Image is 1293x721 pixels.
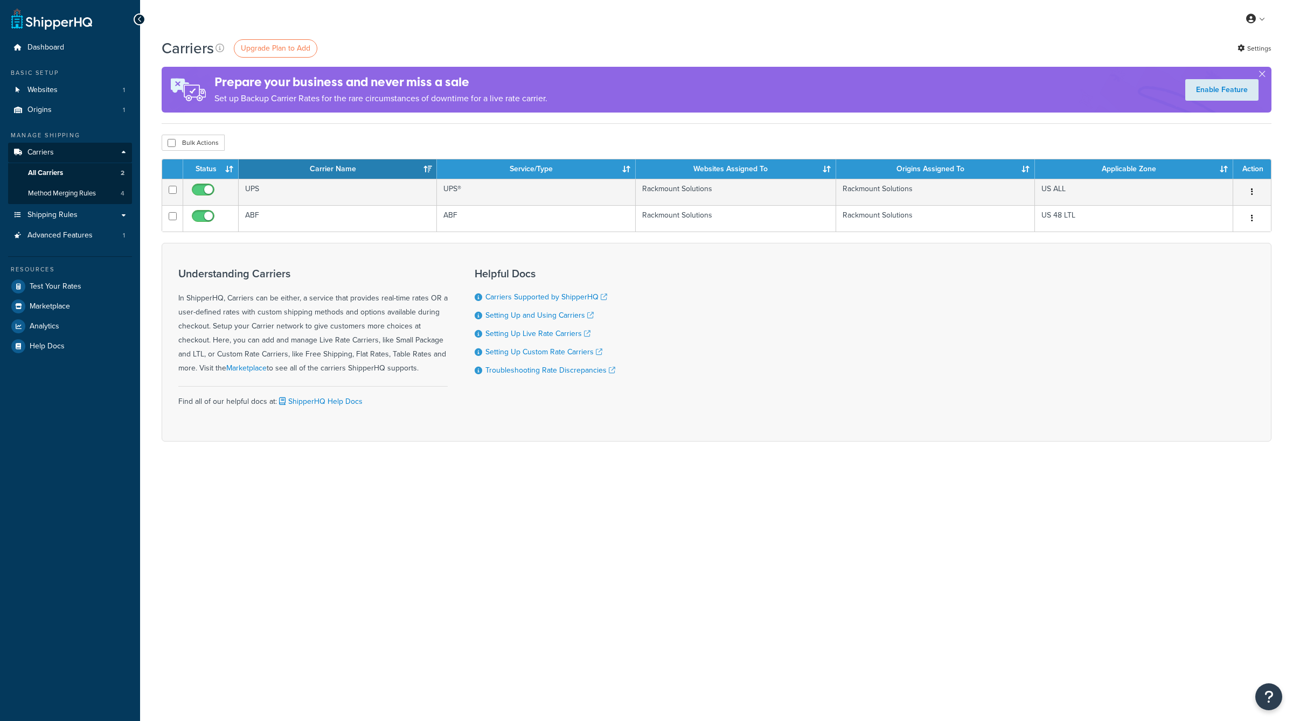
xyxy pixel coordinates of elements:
[1035,159,1233,179] th: Applicable Zone: activate to sort column ascending
[234,39,317,58] a: Upgrade Plan to Add
[8,277,132,296] a: Test Your Rates
[214,73,547,91] h4: Prepare your business and never miss a sale
[8,184,132,204] li: Method Merging Rules
[226,362,267,374] a: Marketplace
[8,226,132,246] li: Advanced Features
[1185,79,1259,101] a: Enable Feature
[162,38,214,59] h1: Carriers
[8,317,132,336] a: Analytics
[121,169,124,178] span: 2
[836,205,1034,232] td: Rackmount Solutions
[485,291,607,303] a: Carriers Supported by ShipperHQ
[1035,205,1233,232] td: US 48 LTL
[485,328,590,339] a: Setting Up Live Rate Carriers
[30,302,70,311] span: Marketplace
[8,100,132,120] li: Origins
[1255,683,1282,710] button: Open Resource Center
[178,268,448,375] div: In ShipperHQ, Carriers can be either, a service that provides real-time rates OR a user-defined r...
[178,268,448,279] h3: Understanding Carriers
[123,86,125,95] span: 1
[475,268,615,279] h3: Helpful Docs
[485,310,594,321] a: Setting Up and Using Carriers
[162,135,225,151] button: Bulk Actions
[836,179,1034,205] td: Rackmount Solutions
[8,68,132,78] div: Basic Setup
[1035,179,1233,205] td: US ALL
[636,205,837,232] td: Rackmount Solutions
[8,38,132,58] a: Dashboard
[8,100,132,120] a: Origins 1
[437,179,635,205] td: UPS®
[123,106,125,115] span: 1
[8,226,132,246] a: Advanced Features 1
[437,159,635,179] th: Service/Type: activate to sort column ascending
[214,91,547,106] p: Set up Backup Carrier Rates for the rare circumstances of downtime for a live rate carrier.
[437,205,635,232] td: ABF
[8,143,132,163] a: Carriers
[178,386,448,409] div: Find all of our helpful docs at:
[1238,41,1271,56] a: Settings
[485,346,602,358] a: Setting Up Custom Rate Carriers
[8,80,132,100] a: Websites 1
[8,163,132,183] li: All Carriers
[27,211,78,220] span: Shipping Rules
[241,43,310,54] span: Upgrade Plan to Add
[8,205,132,225] a: Shipping Rules
[8,265,132,274] div: Resources
[8,163,132,183] a: All Carriers 2
[27,148,54,157] span: Carriers
[8,184,132,204] a: Method Merging Rules 4
[27,43,64,52] span: Dashboard
[162,67,214,113] img: ad-rules-rateshop-fe6ec290ccb7230408bd80ed9643f0289d75e0ffd9eb532fc0e269fcd187b520.png
[636,179,837,205] td: Rackmount Solutions
[8,297,132,316] a: Marketplace
[183,159,239,179] th: Status: activate to sort column ascending
[239,159,437,179] th: Carrier Name: activate to sort column ascending
[27,106,52,115] span: Origins
[485,365,615,376] a: Troubleshooting Rate Discrepancies
[8,131,132,140] div: Manage Shipping
[8,80,132,100] li: Websites
[121,189,124,198] span: 4
[836,159,1034,179] th: Origins Assigned To: activate to sort column ascending
[239,205,437,232] td: ABF
[30,342,65,351] span: Help Docs
[8,337,132,356] a: Help Docs
[28,169,63,178] span: All Carriers
[1233,159,1271,179] th: Action
[636,159,837,179] th: Websites Assigned To: activate to sort column ascending
[11,8,92,30] a: ShipperHQ Home
[277,396,363,407] a: ShipperHQ Help Docs
[30,322,59,331] span: Analytics
[27,86,58,95] span: Websites
[123,231,125,240] span: 1
[239,179,437,205] td: UPS
[28,189,96,198] span: Method Merging Rules
[30,282,81,291] span: Test Your Rates
[8,143,132,204] li: Carriers
[27,231,93,240] span: Advanced Features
